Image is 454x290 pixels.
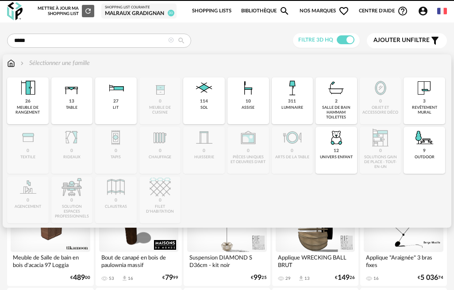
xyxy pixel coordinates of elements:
[326,77,347,99] img: Salle%20de%20bain.png
[128,276,133,281] div: 16
[339,6,349,16] span: Heart Outline icon
[318,105,354,120] div: salle de bain hammam toilettes
[335,99,338,104] div: 2
[200,99,208,104] div: 114
[437,6,447,16] img: fr
[367,33,447,48] button: Ajouter unfiltre Filter icon
[184,204,270,286] a: 3D HQ Suspension DIAMOND S D36cm - kit noir €9925
[334,148,339,154] div: 12
[7,2,23,20] img: OXP
[193,77,215,99] img: Sol.png
[338,275,350,281] span: 149
[200,105,208,110] div: sol
[423,148,426,154] div: 9
[187,252,267,270] div: Suspension DIAMOND S D36cm - kit noir
[304,276,310,281] div: 13
[19,59,26,68] img: svg+xml;base64,PHN2ZyB3aWR0aD0iMTYiIGhlaWdodD0iMTYiIHZpZXdCb3g9IjAgMCAxNiAxNiIgZmlsbD0ibm9uZSIgeG...
[285,276,291,281] div: 29
[69,99,74,104] div: 13
[73,275,85,281] span: 489
[418,275,443,281] div: € 74
[298,275,304,282] span: Download icon
[418,6,432,16] span: Account Circle icon
[300,2,349,20] span: Nos marques
[168,10,174,16] span: 30
[109,276,114,281] div: 53
[279,6,290,16] span: Magnify icon
[281,77,303,99] img: Luminaire.png
[251,275,267,281] div: € 25
[423,99,426,104] div: 3
[10,105,46,115] div: meuble de rangement
[430,35,440,46] span: Filter icon
[364,252,443,270] div: Applique "Araignée" 3 bras fixes
[105,77,127,99] img: Literie.png
[373,276,379,281] div: 16
[25,99,31,104] div: 26
[96,204,182,286] a: 3D HQ Bout de canapé en bois de paulownia massif 53 Download icon 16 €7999
[241,2,290,20] a: BibliothèqueMagnify icon
[320,155,353,160] div: univers enfant
[162,275,178,281] div: € 99
[70,275,90,281] div: € 00
[406,105,442,115] div: revêtement mural
[113,105,119,110] div: lit
[105,10,173,17] div: Malraux Gradignan
[113,99,119,104] div: 27
[254,275,262,281] span: 99
[246,99,251,104] div: 10
[99,252,179,270] div: Bout de canapé en bois de paulownia massif
[11,252,90,270] div: Meuble de Salle de bain en bois d'acacia 97 Loggia
[298,37,333,42] span: Filtre 3D HQ
[373,37,430,44] span: filtre
[415,155,435,160] div: outdoor
[19,59,90,68] div: Sélectionner une famille
[276,252,355,270] div: Applique WRECKING BALL BRUT
[84,9,92,13] span: Refresh icon
[238,77,259,99] img: Assise.png
[414,127,435,148] img: Outdoor.png
[61,77,82,99] img: Table.png
[66,105,77,110] div: table
[360,204,447,286] a: 3D HQ Applique "Araignée" 3 bras fixes 16 €5 03674
[7,59,15,68] img: svg+xml;base64,PHN2ZyB3aWR0aD0iMTYiIGhlaWdodD0iMTciIHZpZXdCb3g9IjAgMCAxNiAxNyIgZmlsbD0ibm9uZSIgeG...
[418,6,428,16] span: Account Circle icon
[242,105,254,110] div: assise
[7,204,94,286] a: 3D HQ Meuble de Salle de bain en bois d'acacia 97 Loggia €48900
[272,204,359,286] a: 3D HQ Applique WRECKING BALL BRUT 29 Download icon 13 €14926
[192,2,231,20] a: Shopping Lists
[414,77,435,99] img: Papier%20peint.png
[38,5,94,17] div: Mettre à jour ma Shopping List
[105,5,173,17] a: Shopping List courante Malraux Gradignan 30
[373,37,411,43] span: Ajouter un
[105,5,173,10] div: Shopping List courante
[165,275,173,281] span: 79
[281,105,303,110] div: luminaire
[397,6,408,16] span: Help Circle Outline icon
[335,275,355,281] div: € 26
[121,275,128,282] span: Download icon
[359,6,408,16] span: Centre d'aideHelp Circle Outline icon
[326,127,347,148] img: UniversEnfant.png
[420,275,438,281] span: 5 036
[288,99,296,104] div: 311
[17,77,38,99] img: Meuble%20de%20rangement.png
